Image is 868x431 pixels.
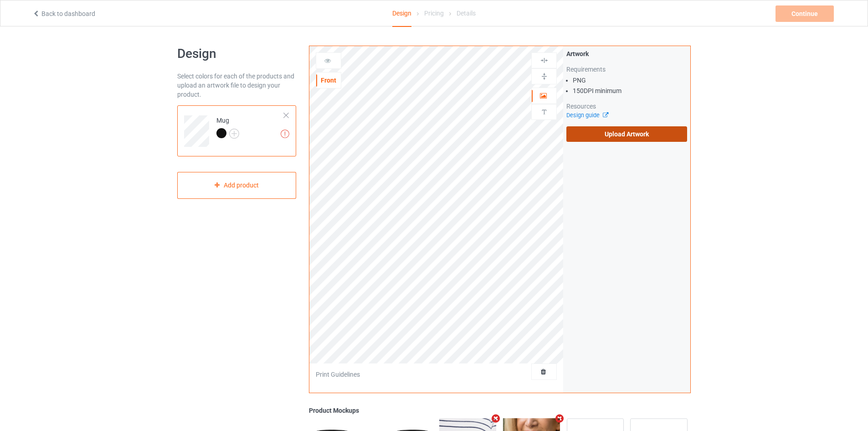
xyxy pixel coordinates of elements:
[573,76,687,85] li: PNG
[457,0,476,26] div: Details
[281,130,289,138] img: exclamation icon
[566,65,687,74] div: Requirements
[554,414,565,423] i: Remove mockup
[392,0,411,27] div: Design
[32,10,95,17] a: Back to dashboard
[540,108,549,116] img: svg%3E%0A
[177,72,296,99] div: Select colors for each of the products and upload an artwork file to design your product.
[490,414,502,423] i: Remove mockup
[573,86,687,95] li: 150 DPI minimum
[540,72,549,81] img: svg%3E%0A
[316,370,360,379] div: Print Guidelines
[216,116,239,138] div: Mug
[177,46,296,62] h1: Design
[566,102,687,111] div: Resources
[540,56,549,65] img: svg%3E%0A
[566,126,687,142] label: Upload Artwork
[566,112,608,119] a: Design guide
[309,406,691,415] div: Product Mockups
[316,76,341,85] div: Front
[177,172,296,199] div: Add product
[229,129,239,139] img: svg+xml;base64,PD94bWwgdmVyc2lvbj0iMS4wIiBlbmNvZGluZz0iVVRGLTgiPz4KPHN2ZyB3aWR0aD0iMjJweCIgaGVpZ2...
[177,105,296,156] div: Mug
[424,0,444,26] div: Pricing
[566,49,687,58] div: Artwork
